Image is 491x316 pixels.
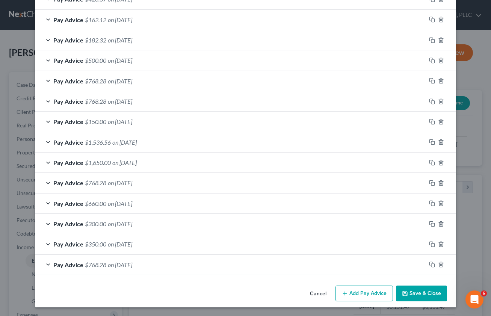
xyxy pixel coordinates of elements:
span: Pay Advice [53,261,83,268]
span: 6 [481,290,487,296]
span: Pay Advice [53,240,83,248]
span: $768.28 [85,179,106,186]
span: on [DATE] [108,36,132,44]
span: Pay Advice [53,57,83,64]
span: $660.00 [85,200,106,207]
span: Pay Advice [53,179,83,186]
span: on [DATE] [108,261,132,268]
button: Add Pay Advice [335,286,393,301]
span: Pay Advice [53,118,83,125]
span: Pay Advice [53,36,83,44]
span: Pay Advice [53,16,83,23]
span: $300.00 [85,220,106,227]
span: Pay Advice [53,159,83,166]
span: $162.12 [85,16,106,23]
span: $1,536.56 [85,139,111,146]
span: on [DATE] [108,220,132,227]
span: $500.00 [85,57,106,64]
button: Cancel [304,286,332,301]
span: Pay Advice [53,77,83,85]
span: $768.28 [85,261,106,268]
span: Pay Advice [53,98,83,105]
span: Pay Advice [53,220,83,227]
span: on [DATE] [108,57,132,64]
span: on [DATE] [112,139,137,146]
span: on [DATE] [108,118,132,125]
span: on [DATE] [112,159,137,166]
span: on [DATE] [108,16,132,23]
span: $768.28 [85,98,106,105]
span: on [DATE] [108,179,132,186]
span: on [DATE] [108,200,132,207]
span: $1,650.00 [85,159,111,166]
span: Pay Advice [53,200,83,207]
span: on [DATE] [108,98,132,105]
iframe: Intercom live chat [465,290,483,308]
span: $350.00 [85,240,106,248]
span: $768.28 [85,77,106,85]
span: on [DATE] [108,77,132,85]
span: $182.32 [85,36,106,44]
span: $150.00 [85,118,106,125]
span: on [DATE] [108,240,132,248]
span: Pay Advice [53,139,83,146]
button: Save & Close [396,286,447,301]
